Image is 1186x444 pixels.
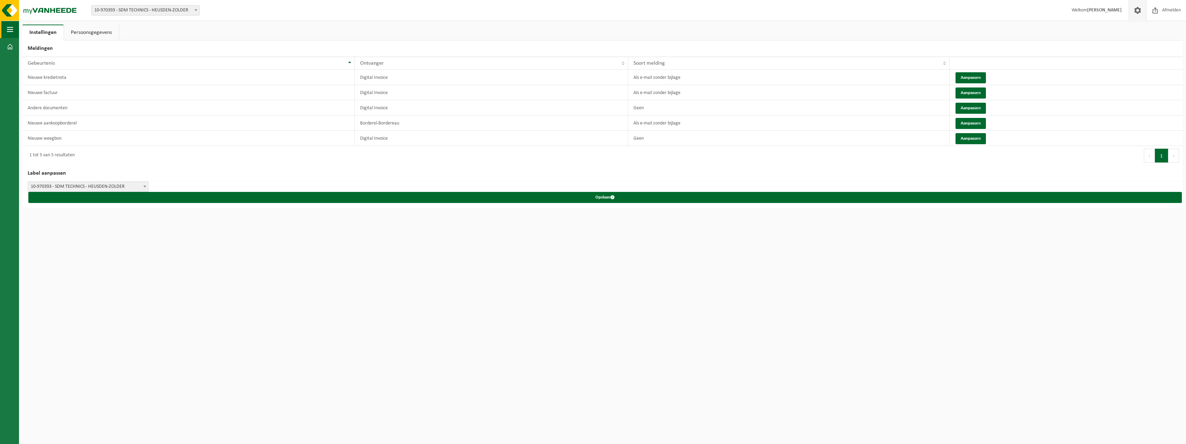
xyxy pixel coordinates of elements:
[956,118,986,129] button: Aanpassen
[1168,149,1179,163] button: Next
[628,115,950,131] td: Als e-mail zonder bijlage
[22,40,1183,57] h2: Meldingen
[22,165,1183,182] h2: Label aanpassen
[22,115,355,131] td: Nieuwe aankoopborderel
[628,85,950,100] td: Als e-mail zonder bijlage
[28,182,149,192] span: 10-970393 - SDM TECHNICS - HEUSDEN-ZOLDER
[28,192,1182,203] button: Opslaan
[956,87,986,99] button: Aanpassen
[1087,8,1122,13] strong: [PERSON_NAME]
[628,131,950,146] td: Geen
[956,103,986,114] button: Aanpassen
[22,131,355,146] td: Nieuwe weegbon
[26,149,75,162] div: 1 tot 5 van 5 resultaten
[1155,149,1168,163] button: 1
[956,133,986,144] button: Aanpassen
[355,131,628,146] td: Digital Invoice
[28,61,55,66] span: Gebeurtenis
[28,182,148,192] span: 10-970393 - SDM TECHNICS - HEUSDEN-ZOLDER
[92,6,199,15] span: 10-970393 - SDM TECHNICS - HEUSDEN-ZOLDER
[22,70,355,85] td: Nieuwe kredietnota
[355,115,628,131] td: Borderel-Bordereau
[628,70,950,85] td: Als e-mail zonder bijlage
[355,85,628,100] td: Digital Invoice
[360,61,384,66] span: Ontvanger
[64,25,119,40] a: Persoonsgegevens
[22,85,355,100] td: Nieuwe factuur
[22,100,355,115] td: Andere documenten
[956,72,986,83] button: Aanpassen
[355,70,628,85] td: Digital Invoice
[22,25,64,40] a: Instellingen
[91,5,200,16] span: 10-970393 - SDM TECHNICS - HEUSDEN-ZOLDER
[1144,149,1155,163] button: Previous
[355,100,628,115] td: Digital Invoice
[628,100,950,115] td: Geen
[633,61,665,66] span: Soort melding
